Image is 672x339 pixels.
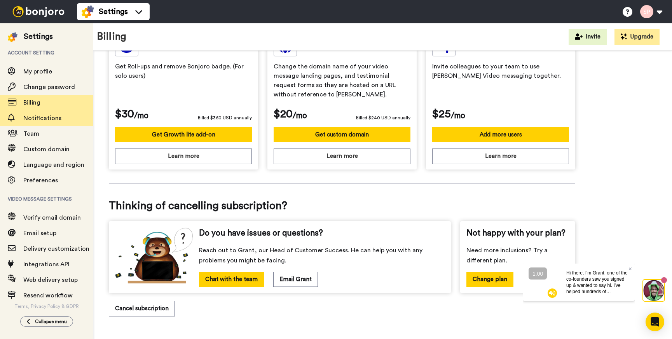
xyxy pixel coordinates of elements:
span: Thinking of cancelling subscription? [109,198,575,213]
img: tab_domain_overview_orange.svg [21,45,27,51]
span: My profile [23,68,52,75]
button: Upgrade [614,29,660,45]
span: Custom domain [23,146,70,152]
span: Reach out to Grant, our Head of Customer Success. He can help you with any problems you might be ... [199,245,445,266]
button: Collapse menu [20,316,73,327]
button: Change plan [466,272,513,287]
button: Chat with the team [199,272,264,287]
img: website_grey.svg [12,20,19,26]
span: Change password [23,84,75,90]
span: Integrations API [23,261,70,267]
button: Get Growth lite add-on [115,127,252,142]
div: v 4.0.25 [22,12,38,19]
button: Learn more [274,149,410,164]
span: Notifications [23,115,61,121]
img: mute-white.svg [25,25,34,34]
img: cs-bear.png [115,227,193,283]
span: $20 [274,106,293,122]
span: Settings [99,6,128,17]
span: Collapse menu [35,318,67,325]
span: $25 [432,106,451,122]
a: Cancel subscription [109,301,575,328]
button: Add more users [432,127,569,142]
span: Verify email domain [23,215,81,221]
span: Do you have issues or questions? [199,227,323,239]
span: /mo [293,110,307,122]
button: Learn more [432,149,569,164]
img: bj-logo-header-white.svg [9,6,68,17]
button: Invite [569,29,607,45]
span: Not happy with your plan? [466,227,566,239]
span: Billed $240 USD annually [356,114,410,122]
span: Resend workflow [23,292,73,299]
div: Domain Overview [30,46,70,51]
span: Billed $360 USD annually [198,114,252,122]
h1: Billing [97,31,126,42]
button: Learn more [115,149,252,164]
span: Team [23,131,39,137]
span: Email setup [23,230,56,236]
span: Preferences [23,177,58,183]
button: Email Grant [273,272,318,287]
span: Change the domain name of your video message landing pages, and testimonial request forms so they... [274,62,410,101]
img: logo_orange.svg [12,12,19,19]
span: Invite colleagues to your team to use [PERSON_NAME] Video messaging together. [432,62,569,101]
img: 3183ab3e-59ed-45f6-af1c-10226f767056-1659068401.jpg [1,2,22,23]
span: Delivery customization [23,246,89,252]
span: Hi there, I'm Grant, one of the co-founders saw you signed up & wanted to say hi. I've helped hun... [44,7,105,68]
img: settings-colored.svg [82,5,94,18]
button: Cancel subscription [109,301,175,316]
button: Get custom domain [274,127,410,142]
span: Language and region [23,162,84,168]
span: Web delivery setup [23,277,78,283]
span: $30 [115,106,134,122]
div: Domain: [DOMAIN_NAME] [20,20,86,26]
span: /mo [451,110,465,122]
span: Need more inclusions? Try a different plan. [466,245,569,266]
div: Open Intercom Messenger [646,313,664,331]
img: settings-colored.svg [8,32,17,42]
span: /mo [134,110,148,122]
img: tab_keywords_by_traffic_grey.svg [77,45,84,51]
span: Get Roll-ups and remove Bonjoro badge. (For solo users) [115,62,252,101]
span: Billing [23,100,40,106]
div: Keywords by Traffic [86,46,131,51]
div: Settings [24,31,53,42]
